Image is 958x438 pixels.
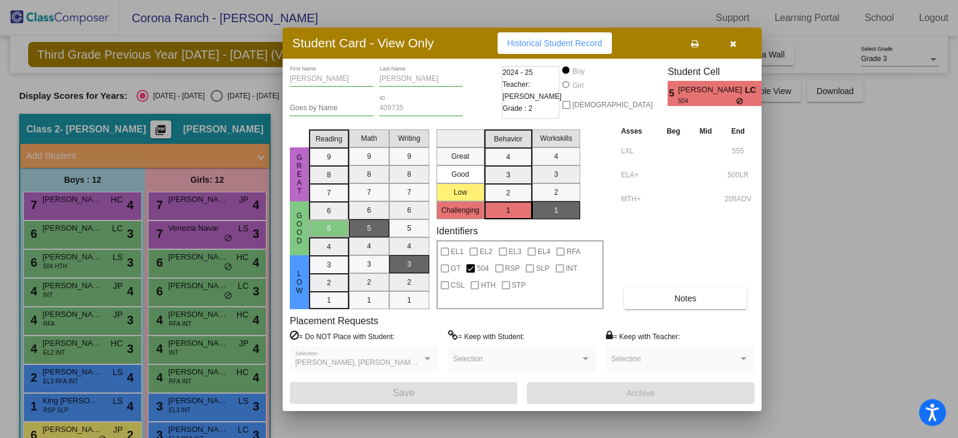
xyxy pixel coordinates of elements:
[657,125,690,138] th: Beg
[572,98,653,112] span: [DEMOGRAPHIC_DATA]
[451,261,461,276] span: GT
[762,86,772,101] span: 1
[295,358,666,367] span: [PERSON_NAME], [PERSON_NAME] [PERSON_NAME] [PERSON_NAME], [PERSON_NAME], [PERSON_NAME]
[294,153,305,195] span: Great
[290,382,517,404] button: Save
[380,104,463,113] input: Enter ID
[566,244,580,259] span: RFA
[527,382,754,404] button: Archive
[538,244,550,259] span: EL4
[290,330,395,342] label: = Do NOT Place with Student:
[480,244,492,259] span: EL2
[668,66,772,77] h3: Student Cell
[507,38,602,48] span: Historical Student Record
[290,104,374,113] input: goes by name
[572,80,584,91] div: Girl
[674,294,696,303] span: Notes
[621,142,654,160] input: assessment
[451,244,463,259] span: EL1
[451,278,465,292] span: CSL
[294,212,305,245] span: Good
[502,78,562,102] span: Teacher: [PERSON_NAME]
[621,190,654,208] input: assessment
[477,261,489,276] span: 504
[512,278,526,292] span: STP
[621,166,654,184] input: assessment
[498,32,612,54] button: Historical Student Record
[509,244,522,259] span: EL3
[627,388,655,398] span: Archive
[566,261,577,276] span: INT
[572,66,585,77] div: Boy
[678,96,736,105] span: 504
[721,125,754,138] th: End
[618,125,657,138] th: Asses
[606,330,680,342] label: = Keep with Teacher:
[690,125,721,138] th: Mid
[436,225,478,237] label: Identifiers
[668,86,678,101] span: 5
[502,67,533,78] span: 2024 - 25
[745,84,762,96] span: LC
[624,288,747,309] button: Notes
[481,278,496,292] span: HTH
[294,270,305,295] span: Low
[502,102,532,114] span: Grade : 2
[292,35,434,50] h3: Student Card - View Only
[536,261,550,276] span: SLP
[678,84,745,96] span: [PERSON_NAME]
[393,388,414,398] span: Save
[290,315,378,327] label: Placement Requests
[505,261,520,276] span: RSP
[448,330,525,342] label: = Keep with Student:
